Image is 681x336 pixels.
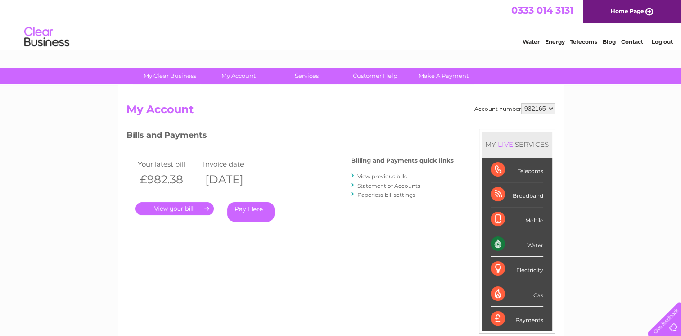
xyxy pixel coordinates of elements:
[570,38,597,45] a: Telecoms
[135,170,201,189] th: £982.38
[357,173,407,180] a: View previous bills
[545,38,565,45] a: Energy
[491,257,543,282] div: Electricity
[201,170,266,189] th: [DATE]
[491,207,543,232] div: Mobile
[270,68,344,84] a: Services
[351,157,454,164] h4: Billing and Payments quick links
[491,158,543,182] div: Telecoms
[126,103,555,120] h2: My Account
[491,232,543,257] div: Water
[133,68,207,84] a: My Clear Business
[201,68,275,84] a: My Account
[482,132,552,157] div: MY SERVICES
[357,182,420,189] a: Statement of Accounts
[406,68,481,84] a: Make A Payment
[621,38,643,45] a: Contact
[603,38,616,45] a: Blog
[496,140,515,149] div: LIVE
[491,282,543,307] div: Gas
[135,158,201,170] td: Your latest bill
[227,202,275,222] a: Pay Here
[126,129,454,145] h3: Bills and Payments
[201,158,266,170] td: Invoice date
[651,38,672,45] a: Log out
[511,5,573,16] a: 0333 014 3131
[357,191,415,198] a: Paperless bill settings
[491,307,543,331] div: Payments
[338,68,412,84] a: Customer Help
[135,202,214,215] a: .
[128,5,554,44] div: Clear Business is a trading name of Verastar Limited (registered in [GEOGRAPHIC_DATA] No. 3667643...
[24,23,70,51] img: logo.png
[523,38,540,45] a: Water
[474,103,555,114] div: Account number
[491,182,543,207] div: Broadband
